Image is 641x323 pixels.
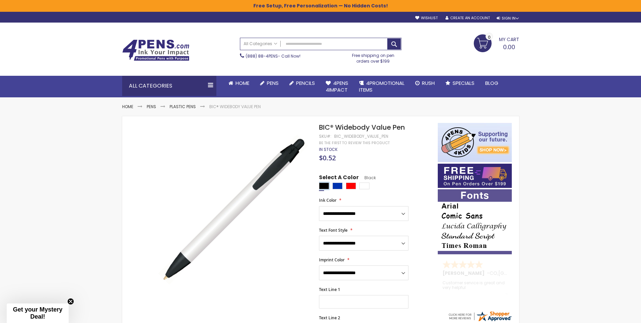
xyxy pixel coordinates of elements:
div: Free shipping on pen orders over $199 [345,50,401,64]
img: Free shipping on orders over $199 [438,164,512,188]
a: Rush [410,76,440,91]
div: All Categories [122,76,216,96]
a: Pens [255,76,284,91]
a: Wishlist [415,15,438,21]
a: 4Pens4impact [320,76,354,98]
a: Create an Account [446,15,490,21]
li: BIC® Widebody Value Pen [209,104,261,109]
span: $0.52 [319,153,336,162]
a: Be the first to review this product [319,140,390,146]
div: Black [319,183,329,189]
a: Pencils [284,76,320,91]
span: Pencils [296,79,315,87]
span: [PERSON_NAME] [442,270,487,277]
span: 0.00 [503,43,515,51]
button: Close teaser [67,298,74,305]
span: Text Line 1 [319,287,340,292]
a: Home [122,104,133,109]
a: Home [223,76,255,91]
a: 4PROMOTIONALITEMS [354,76,410,98]
div: White [359,183,369,189]
a: Plastic Pens [170,104,196,109]
span: In stock [319,147,337,152]
span: Home [236,79,249,87]
iframe: Google Customer Reviews [585,305,641,323]
span: Black [359,175,376,181]
span: 0 [488,34,491,40]
span: BIC® Widebody Value Pen [319,123,405,132]
span: Rush [422,79,435,87]
a: (888) 88-4PENS [246,53,278,59]
a: 0.00 0 [474,34,519,51]
img: bic_widebody_value_side_black_1.jpg [156,133,310,287]
span: [GEOGRAPHIC_DATA] [498,270,548,277]
div: Get your Mystery Deal!Close teaser [7,303,69,323]
strong: SKU [319,133,331,139]
span: Specials [453,79,474,87]
span: 4Pens 4impact [326,79,348,93]
span: CO [490,270,497,277]
span: 4PROMOTIONAL ITEMS [359,79,404,93]
div: Blue [332,183,343,189]
span: Blog [485,79,498,87]
span: Text Font Style [319,227,348,233]
span: Ink Color [319,197,336,203]
a: Specials [440,76,480,91]
a: Blog [480,76,504,91]
div: Sign In [497,16,519,21]
a: Pens [147,104,156,109]
div: bic_widebody_value_pen [334,134,388,139]
div: Red [346,183,356,189]
img: 4pens.com widget logo [448,310,512,322]
a: All Categories [240,38,281,49]
span: Pens [267,79,279,87]
span: - , [487,270,548,277]
span: - Call Now! [246,53,300,59]
span: Get your Mystery Deal! [13,306,62,320]
span: Text Line 2 [319,315,340,321]
div: Customer service is great and very helpful [442,281,508,295]
img: 4pens 4 kids [438,123,512,162]
span: Imprint Color [319,257,345,263]
img: font-personalization-examples [438,189,512,254]
img: 4Pens Custom Pens and Promotional Products [122,39,189,61]
div: Availability [319,147,337,152]
span: All Categories [244,41,277,46]
span: Select A Color [319,174,359,183]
